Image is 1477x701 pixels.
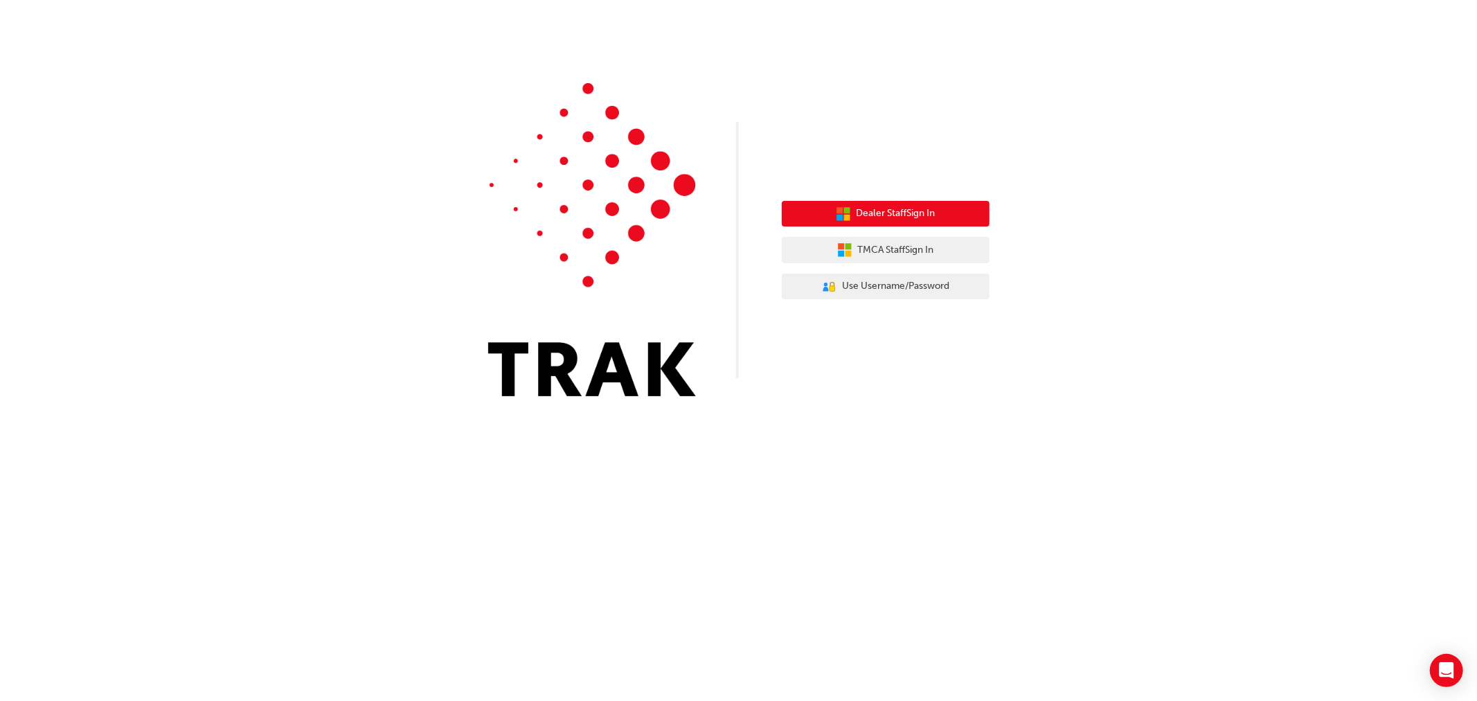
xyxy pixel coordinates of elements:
[842,278,949,294] span: Use Username/Password
[857,206,936,222] span: Dealer Staff Sign In
[488,83,696,396] img: Trak
[1430,654,1463,687] div: Open Intercom Messenger
[858,242,934,258] span: TMCA Staff Sign In
[782,201,990,227] button: Dealer StaffSign In
[782,274,990,300] button: Use Username/Password
[782,237,990,263] button: TMCA StaffSign In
